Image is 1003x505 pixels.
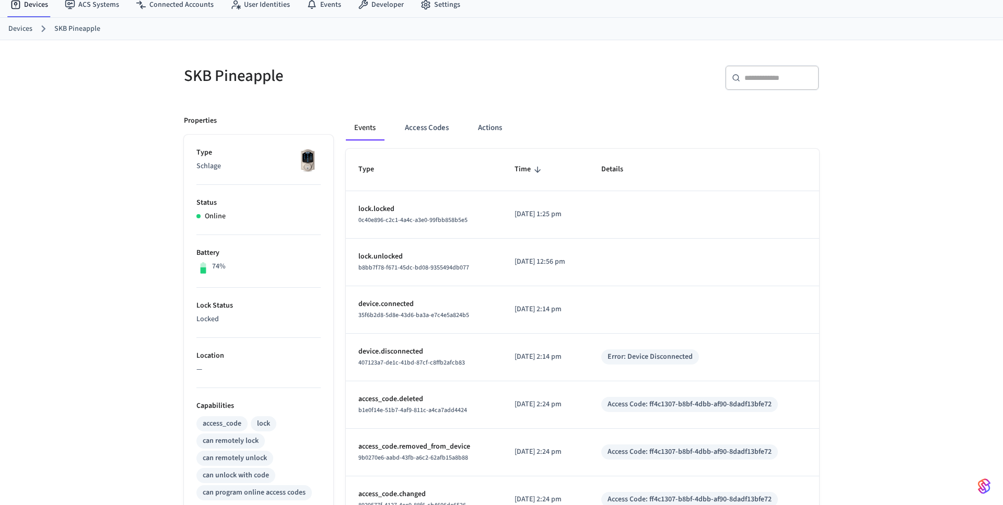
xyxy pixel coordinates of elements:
[203,436,259,447] div: can remotely lock
[358,216,468,225] span: 0c40e896-c2c1-4a4c-a3e0-99fbb858b5e5
[515,494,576,505] p: [DATE] 2:24 pm
[203,453,267,464] div: can remotely unlock
[203,470,269,481] div: can unlock with code
[203,487,306,498] div: can program online access codes
[515,161,544,178] span: Time
[515,399,576,410] p: [DATE] 2:24 pm
[203,418,241,429] div: access_code
[358,346,489,357] p: device.disconnected
[601,161,637,178] span: Details
[212,261,226,272] p: 74%
[358,204,489,215] p: lock.locked
[358,406,467,415] span: b1e0f14e-51b7-4af9-811c-a4ca7add4424
[515,209,576,220] p: [DATE] 1:25 pm
[54,24,100,34] a: SKB Pineapple
[358,299,489,310] p: device.connected
[608,399,772,410] div: Access Code: ff4c1307-b8bf-4dbb-af90-8dadf13bfe72
[358,311,469,320] span: 35f6b2d8-5d8e-43d6-ba3a-e7c4e5a824b5
[470,115,510,140] button: Actions
[295,147,321,173] img: Schlage Sense Smart Deadbolt with Camelot Trim, Front
[608,494,772,505] div: Access Code: ff4c1307-b8bf-4dbb-af90-8dadf13bfe72
[358,358,465,367] span: 407123a7-de1c-41bd-87cf-c8ffb2afcb83
[184,115,217,126] p: Properties
[358,453,468,462] span: 9b0270e6-aabd-43fb-a6c2-62afb15a8b88
[608,447,772,457] div: Access Code: ff4c1307-b8bf-4dbb-af90-8dadf13bfe72
[205,211,226,222] p: Online
[346,115,384,140] button: Events
[515,351,576,362] p: [DATE] 2:14 pm
[196,401,321,412] p: Capabilities
[196,248,321,259] p: Battery
[257,418,270,429] div: lock
[608,351,693,362] div: Error: Device Disconnected
[196,197,321,208] p: Status
[358,251,489,262] p: lock.unlocked
[515,256,576,267] p: [DATE] 12:56 pm
[358,161,388,178] span: Type
[358,263,469,272] span: b8bb7f78-f671-45dc-bd08-9355494db077
[358,489,489,500] p: access_code.changed
[396,115,457,140] button: Access Codes
[184,65,495,87] h5: SKB Pineapple
[358,441,489,452] p: access_code.removed_from_device
[196,300,321,311] p: Lock Status
[346,115,819,140] div: ant example
[196,364,321,375] p: —
[196,147,321,158] p: Type
[515,304,576,315] p: [DATE] 2:14 pm
[196,161,321,172] p: Schlage
[196,350,321,361] p: Location
[515,447,576,457] p: [DATE] 2:24 pm
[196,314,321,325] p: Locked
[978,478,990,495] img: SeamLogoGradient.69752ec5.svg
[8,24,32,34] a: Devices
[358,394,489,405] p: access_code.deleted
